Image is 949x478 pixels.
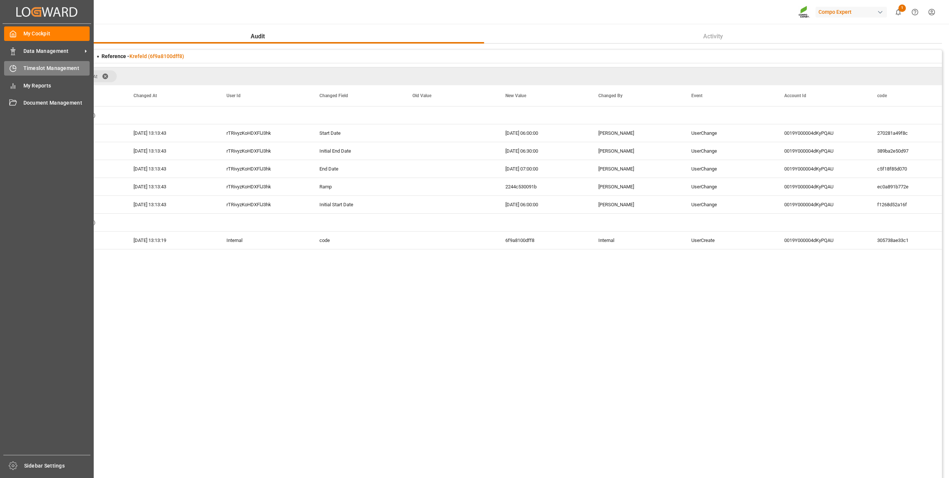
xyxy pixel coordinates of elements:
[23,82,90,90] span: My Reports
[125,196,218,213] div: [DATE] 13:13:43
[589,178,682,195] div: [PERSON_NAME]
[700,32,726,41] span: Activity
[898,4,906,12] span: 1
[311,142,403,160] div: Initial End Date
[496,124,589,142] div: [DATE] 06:00:00
[682,232,775,249] div: UserCreate
[24,462,91,470] span: Sidebar Settings
[816,7,887,17] div: Compo Expert
[484,29,942,44] button: Activity
[218,196,311,213] div: rTRivyzKoHDXFlJ3hk
[226,93,241,98] span: User Id
[218,178,311,195] div: rTRivyzKoHDXFlJ3hk
[311,196,403,213] div: Initial Start Date
[23,99,90,107] span: Document Management
[589,160,682,178] div: [PERSON_NAME]
[23,47,82,55] span: Data Management
[682,142,775,160] div: UserChange
[682,124,775,142] div: UserChange
[877,93,887,98] span: code
[775,196,868,213] div: 0019Y000004dKyPQAU
[496,196,589,213] div: [DATE] 06:00:00
[4,61,90,76] a: Timeslot Management
[496,142,589,160] div: [DATE] 06:30:00
[798,6,810,19] img: Screenshot%202023-09-29%20at%2010.02.21.png_1712312052.png
[32,29,484,44] button: Audit
[319,93,348,98] span: Changed Field
[775,124,868,142] div: 0019Y000004dKyPQAU
[311,160,403,178] div: End Date
[775,232,868,249] div: 0019Y000004dKyPQAU
[784,93,806,98] span: Account Id
[589,142,682,160] div: [PERSON_NAME]
[589,232,682,249] div: Internal
[890,4,907,20] button: show 1 new notifications
[682,178,775,195] div: UserChange
[23,30,90,38] span: My Cockpit
[775,142,868,160] div: 0019Y000004dKyPQAU
[218,124,311,142] div: rTRivyzKoHDXFlJ3hk
[125,124,218,142] div: [DATE] 13:13:43
[218,142,311,160] div: rTRivyzKoHDXFlJ3hk
[4,96,90,110] a: Document Management
[23,64,90,72] span: Timeslot Management
[125,160,218,178] div: [DATE] 13:13:43
[505,93,526,98] span: New Value
[4,26,90,41] a: My Cockpit
[775,160,868,178] div: 0019Y000004dKyPQAU
[907,4,923,20] button: Help Center
[133,93,157,98] span: Changed At
[496,160,589,178] div: [DATE] 07:00:00
[125,232,218,249] div: [DATE] 13:13:19
[775,178,868,195] div: 0019Y000004dKyPQAU
[125,178,218,195] div: [DATE] 13:13:43
[412,93,431,98] span: Old Value
[496,178,589,195] div: 2244c530091b
[102,53,184,59] span: Reference -
[129,53,184,59] a: Krefeld (6f9a8100dff8)
[218,160,311,178] div: rTRivyzKoHDXFlJ3hk
[311,178,403,195] div: Ramp
[691,93,702,98] span: Event
[125,142,218,160] div: [DATE] 13:13:43
[682,196,775,213] div: UserChange
[589,124,682,142] div: [PERSON_NAME]
[816,5,890,19] button: Compo Expert
[598,93,623,98] span: Changed By
[248,32,268,41] span: Audit
[311,124,403,142] div: Start Date
[589,196,682,213] div: [PERSON_NAME]
[682,160,775,178] div: UserChange
[218,232,311,249] div: Internal
[311,232,403,249] div: code
[4,78,90,93] a: My Reports
[496,232,589,249] div: 6f9a8100dff8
